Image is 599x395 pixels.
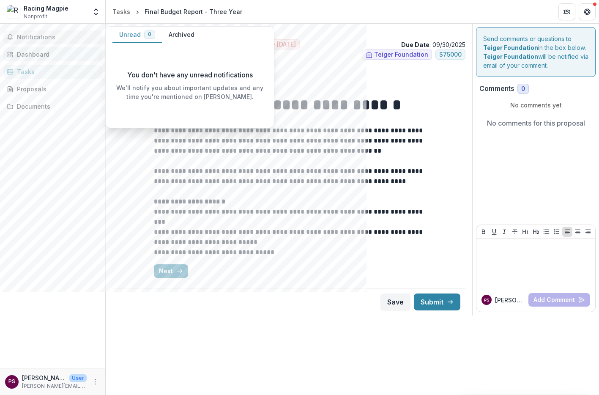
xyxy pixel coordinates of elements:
nav: breadcrumb [109,5,246,18]
button: Heading 1 [520,227,531,237]
button: Italicize [499,227,509,237]
button: Ordered List [552,227,562,237]
div: Peter Strong [484,298,489,302]
button: Submit [414,294,460,310]
div: Dashboard [17,50,95,59]
span: 0 [521,85,525,93]
p: : [PERSON_NAME] from Teiger Foundation [119,66,459,75]
button: Bold [479,227,489,237]
span: Due [DATE] [263,41,296,48]
div: Tasks [17,67,95,76]
div: Documents [17,102,95,111]
span: Nonprofit [24,13,47,20]
button: Next [154,264,188,278]
p: Racing Magpie - 32704498 [112,30,465,39]
span: $ 75000 [439,51,462,58]
h2: Comments [479,85,514,93]
button: Heading 2 [531,227,541,237]
button: Notifications [3,30,102,44]
strong: Due Date [401,41,429,48]
button: Align Left [562,227,572,237]
p: No comments for this proposal [487,118,585,128]
p: [PERSON_NAME] [22,373,66,382]
div: Peter Strong [8,379,15,384]
button: Strike [510,227,520,237]
p: We'll notify you about important updates and any time you're mentioned on [PERSON_NAME]. [112,83,267,101]
button: Open entity switcher [90,3,102,20]
div: Proposals [17,85,95,93]
a: Tasks [109,5,134,18]
a: Dashboard [3,47,102,61]
button: Unread [112,27,162,43]
button: Align Center [573,227,583,237]
p: [PERSON_NAME] [495,296,525,304]
button: More [90,377,100,387]
a: Documents [3,99,102,113]
span: Notifications [17,34,98,41]
span: Teiger Foundation [374,51,428,58]
img: Racing Magpie [7,5,20,19]
p: You don't have any unread notifications [127,70,253,80]
button: Save [380,294,410,310]
a: Proposals [3,82,102,96]
a: Tasks [3,65,102,79]
p: No comments yet [479,101,592,110]
button: Partners [558,3,575,20]
button: Add Comment [528,293,590,307]
div: Racing Magpie [24,4,68,13]
button: Archived [162,27,201,43]
button: Get Help [579,3,596,20]
p: : 09/30/2025 [401,40,465,49]
strong: Teiger Foundation [483,53,538,60]
div: Final Budget Report - Three Year [145,7,242,16]
div: Tasks [112,7,130,16]
div: Send comments or questions to in the box below. will be notified via email of your comment. [476,27,596,77]
button: Align Right [583,227,593,237]
strong: Teiger Foundation [483,44,538,51]
button: Bullet List [541,227,551,237]
button: Underline [489,227,499,237]
p: User [69,374,87,382]
p: [PERSON_NAME][EMAIL_ADDRESS][DOMAIN_NAME] [22,382,87,390]
span: 0 [148,31,151,37]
